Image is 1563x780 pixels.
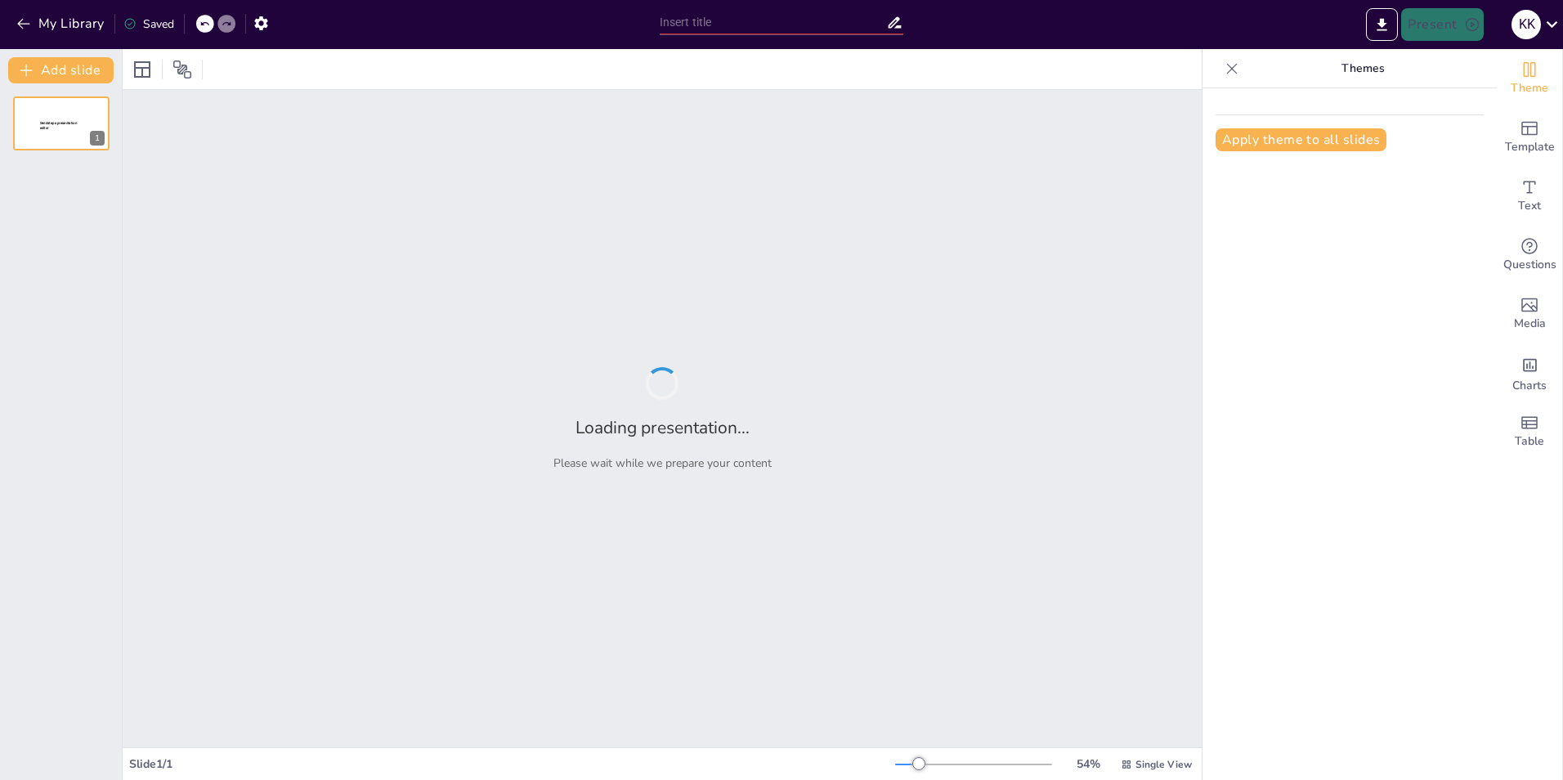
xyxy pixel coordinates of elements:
div: 54 % [1068,756,1108,772]
span: Media [1514,315,1546,333]
span: Single View [1135,758,1192,771]
span: Text [1518,197,1541,215]
div: 1 [13,96,110,150]
div: Add charts and graphs [1497,343,1562,402]
div: Change the overall theme [1497,49,1562,108]
p: Themes [1245,49,1480,88]
div: Add ready made slides [1497,108,1562,167]
span: Charts [1512,377,1547,395]
span: Position [172,60,192,79]
div: Add a table [1497,402,1562,461]
span: Table [1515,433,1544,451]
h2: Loading presentation... [575,416,750,439]
button: Present [1401,8,1483,41]
button: Export to PowerPoint [1366,8,1398,41]
div: Saved [123,16,174,32]
button: My Library [12,11,111,37]
span: Sendsteps presentation editor [40,121,77,130]
div: K K [1511,10,1541,39]
span: Template [1505,138,1555,156]
span: Questions [1503,256,1556,274]
button: Add slide [8,57,114,83]
div: Add images, graphics, shapes or video [1497,285,1562,343]
input: Insert title [660,11,887,34]
span: Theme [1511,79,1548,97]
div: Slide 1 / 1 [129,756,895,772]
button: K K [1511,8,1541,41]
div: 1 [90,131,105,146]
div: Layout [129,56,155,83]
button: Apply theme to all slides [1216,128,1386,151]
div: Get real-time input from your audience [1497,226,1562,285]
div: Add text boxes [1497,167,1562,226]
p: Please wait while we prepare your content [553,455,772,471]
